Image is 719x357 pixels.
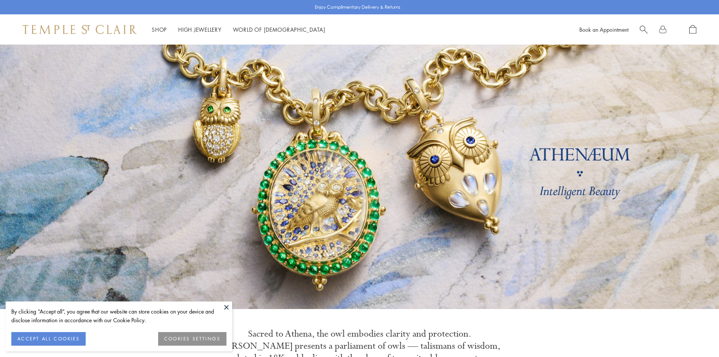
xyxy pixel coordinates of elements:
[152,25,325,34] nav: Main navigation
[233,26,325,33] a: World of [DEMOGRAPHIC_DATA]World of [DEMOGRAPHIC_DATA]
[158,332,226,346] button: COOKIES SETTINGS
[11,332,86,346] button: ACCEPT ALL COOKIES
[11,307,226,325] div: By clicking “Accept all”, you agree that our website can store cookies on your device and disclos...
[152,26,167,33] a: ShopShop
[178,26,222,33] a: High JewelleryHigh Jewellery
[579,26,628,33] a: Book an Appointment
[23,25,137,34] img: Temple St. Clair
[640,25,648,34] a: Search
[689,25,696,34] a: Open Shopping Bag
[315,3,400,11] p: Enjoy Complimentary Delivery & Returns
